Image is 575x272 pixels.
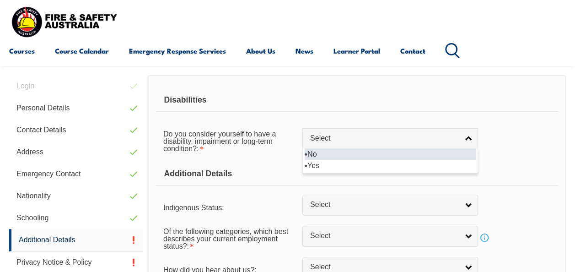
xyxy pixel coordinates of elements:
[156,163,558,185] div: Additional Details
[163,204,224,212] span: Indigenous Status:
[9,97,143,119] a: Personal Details
[163,228,288,250] span: Of the following categories, which best describes your current employment status?:
[400,40,425,62] a: Contact
[9,185,143,207] a: Nationality
[156,89,558,112] div: Disabilities
[9,119,143,141] a: Contact Details
[9,207,143,229] a: Schooling
[55,40,109,62] a: Course Calendar
[305,160,476,171] li: Yes
[310,134,458,143] span: Select
[310,231,458,241] span: Select
[478,231,491,244] a: Info
[163,130,276,152] span: Do you consider yourself to have a disability, impairment or long-term condition?:
[129,40,226,62] a: Emergency Response Services
[246,40,275,62] a: About Us
[310,262,458,272] span: Select
[9,229,143,251] a: Additional Details
[310,200,458,210] span: Select
[9,40,35,62] a: Courses
[156,124,302,157] div: Do you consider yourself to have a disability, impairment or long-term condition? is required.
[333,40,380,62] a: Learner Portal
[9,163,143,185] a: Emergency Contact
[156,221,302,254] div: Of the following categories, which best describes your current employment status? is required.
[305,148,476,160] li: No
[296,40,313,62] a: News
[9,141,143,163] a: Address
